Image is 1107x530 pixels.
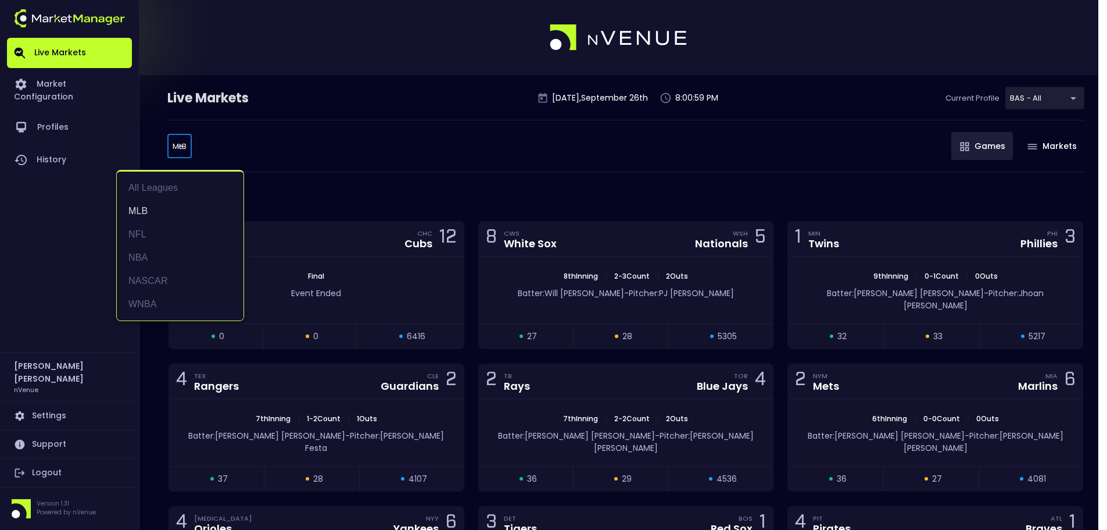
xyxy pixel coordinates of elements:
li: WNBA [117,293,243,316]
li: NASCAR [117,269,243,293]
li: NFL [117,223,243,246]
li: NBA [117,246,243,269]
li: All Leagues [117,176,243,200]
li: MLB [117,200,243,223]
